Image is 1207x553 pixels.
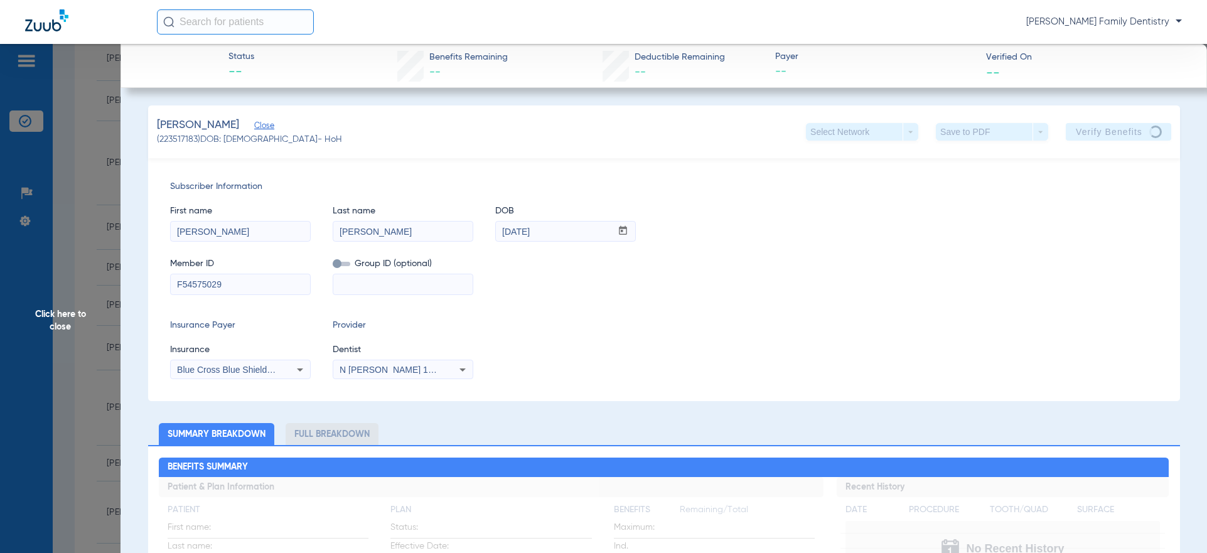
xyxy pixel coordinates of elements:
[429,67,441,78] span: --
[333,343,473,357] span: Dentist
[157,9,314,35] input: Search for patients
[159,458,1169,478] h2: Benefits Summary
[170,180,1158,193] span: Subscriber Information
[333,319,473,332] span: Provider
[775,50,975,63] span: Payer
[986,65,1000,78] span: --
[170,257,311,271] span: Member ID
[986,51,1186,64] span: Verified On
[157,117,239,133] span: [PERSON_NAME]
[157,133,342,146] span: (223517183) DOB: [DEMOGRAPHIC_DATA] - HoH
[635,67,646,78] span: --
[170,343,311,357] span: Insurance
[25,9,68,31] img: Zuub Logo
[163,16,174,28] img: Search Icon
[429,51,508,64] span: Benefits Remaining
[228,64,254,82] span: --
[635,51,725,64] span: Deductible Remaining
[333,205,473,218] span: Last name
[228,50,254,63] span: Status
[170,319,311,332] span: Insurance Payer
[495,205,636,218] span: DOB
[159,423,274,445] li: Summary Breakdown
[177,365,338,375] span: Blue Cross Blue Shield (Fep Blue Dental)
[333,257,473,271] span: Group ID (optional)
[1026,16,1182,28] span: [PERSON_NAME] Family Dentistry
[170,205,311,218] span: First name
[506,211,547,217] mat-label: mm / dd / yyyy
[611,222,635,242] button: Open calendar
[1144,493,1207,553] iframe: Chat Widget
[775,64,975,80] span: --
[286,423,378,445] li: Full Breakdown
[254,121,266,133] span: Close
[340,365,472,375] span: N [PERSON_NAME] 1952393423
